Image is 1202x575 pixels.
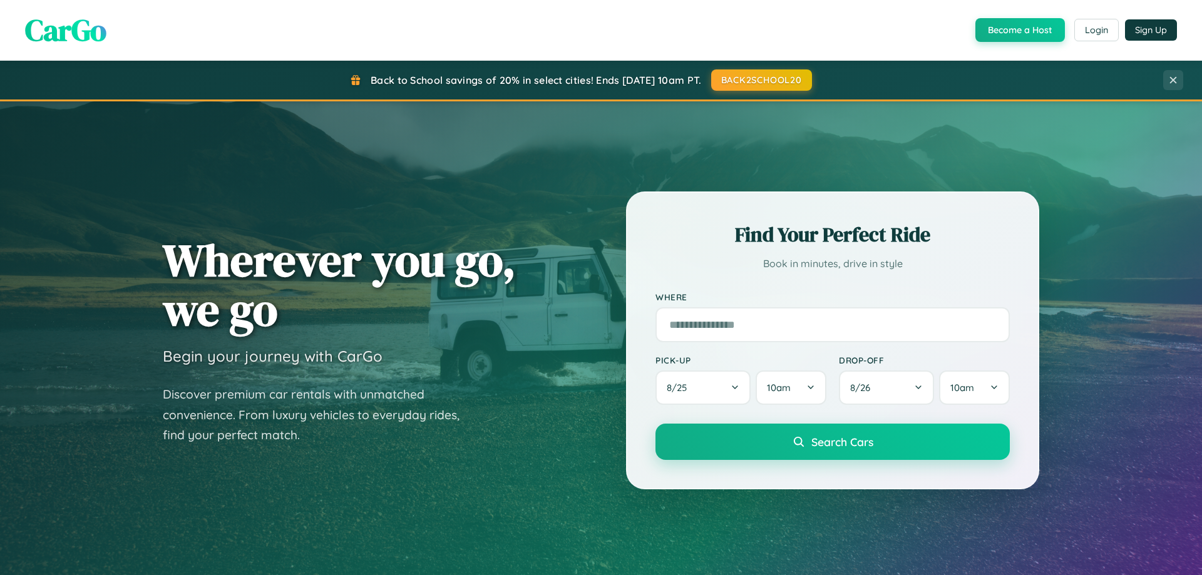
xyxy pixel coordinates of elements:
button: Login [1074,19,1119,41]
button: 10am [939,370,1010,405]
span: Back to School savings of 20% in select cities! Ends [DATE] 10am PT. [371,74,701,86]
span: 10am [950,382,974,394]
p: Discover premium car rentals with unmatched convenience. From luxury vehicles to everyday rides, ... [163,384,476,445]
h3: Begin your journey with CarGo [163,347,383,365]
span: 8 / 25 [667,382,693,394]
span: CarGo [25,9,106,51]
h1: Wherever you go, we go [163,235,516,334]
p: Book in minutes, drive in style [655,255,1010,273]
button: Sign Up [1125,19,1177,41]
span: 10am [767,382,791,394]
h2: Find Your Perfect Ride [655,221,1010,248]
button: BACK2SCHOOL20 [711,69,812,91]
span: 8 / 26 [850,382,876,394]
label: Pick-up [655,355,826,365]
button: Search Cars [655,424,1010,460]
button: 8/25 [655,370,751,405]
button: 8/26 [839,370,934,405]
button: 10am [756,370,826,405]
button: Become a Host [975,18,1065,42]
label: Drop-off [839,355,1010,365]
span: Search Cars [811,435,873,449]
label: Where [655,292,1010,302]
